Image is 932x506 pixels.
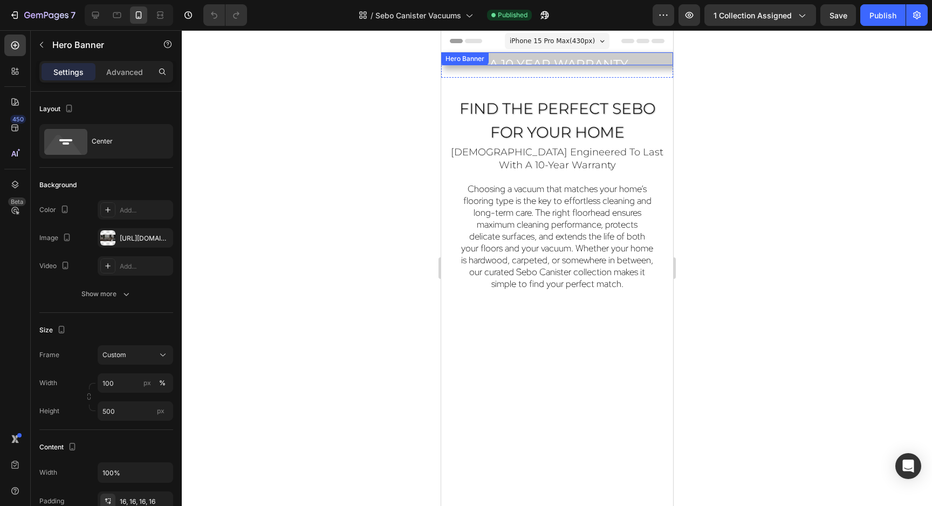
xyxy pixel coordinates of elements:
[98,401,173,421] input: px
[714,10,792,21] span: 1 collection assigned
[39,284,173,304] button: Show more
[120,234,170,243] div: [URL][DOMAIN_NAME]
[820,4,856,26] button: Save
[159,378,166,388] div: %
[98,463,173,482] input: Auto
[498,10,527,20] span: Published
[98,345,173,365] button: Custom
[157,407,165,415] span: px
[375,10,461,21] span: Sebo Canister Vacuums
[39,468,57,477] div: Width
[39,102,76,117] div: Layout
[39,378,57,388] label: Width
[371,10,373,21] span: /
[92,129,157,154] div: Center
[39,440,79,455] div: Content
[203,4,247,26] div: Undo/Redo
[141,377,154,389] button: %
[71,9,76,22] p: 7
[39,180,77,190] div: Background
[102,350,126,360] span: Custom
[156,377,169,389] button: px
[52,38,144,51] p: Hero Banner
[106,66,143,78] p: Advanced
[39,406,59,416] label: Height
[39,350,59,360] label: Frame
[39,323,68,338] div: Size
[869,10,896,21] div: Publish
[441,30,673,506] iframe: Design area
[39,259,72,273] div: Video
[81,289,132,299] div: Show more
[704,4,816,26] button: 1 collection assigned
[120,262,170,271] div: Add...
[143,378,151,388] div: px
[98,373,173,393] input: px%
[830,11,847,20] span: Save
[4,4,80,26] button: 7
[120,206,170,215] div: Add...
[53,66,84,78] p: Settings
[39,496,64,506] div: Padding
[39,231,73,245] div: Image
[860,4,906,26] button: Publish
[39,203,71,217] div: Color
[10,115,26,124] div: 450
[895,453,921,479] div: Open Intercom Messenger
[8,197,26,206] div: Beta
